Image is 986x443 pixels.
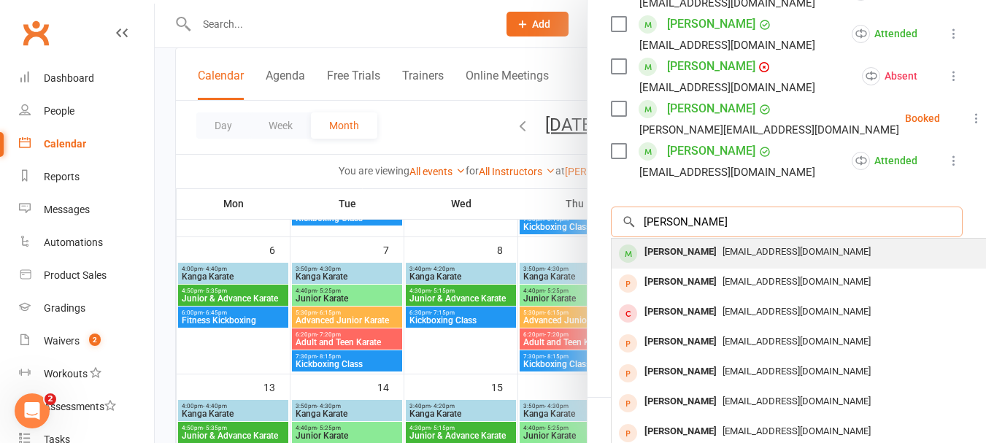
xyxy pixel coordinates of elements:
[44,105,74,117] div: People
[19,358,154,390] a: Workouts
[18,15,54,51] a: Clubworx
[667,12,755,36] a: [PERSON_NAME]
[639,391,723,412] div: [PERSON_NAME]
[19,226,154,259] a: Automations
[619,424,637,442] div: prospect
[619,334,637,353] div: prospect
[905,113,940,123] div: Booked
[19,161,154,193] a: Reports
[639,271,723,293] div: [PERSON_NAME]
[723,276,871,287] span: [EMAIL_ADDRESS][DOMAIN_NAME]
[19,259,154,292] a: Product Sales
[639,78,815,97] div: [EMAIL_ADDRESS][DOMAIN_NAME]
[611,207,963,237] input: Search to add attendees
[44,269,107,281] div: Product Sales
[44,302,85,314] div: Gradings
[619,364,637,382] div: prospect
[19,193,154,226] a: Messages
[19,62,154,95] a: Dashboard
[639,331,723,353] div: [PERSON_NAME]
[45,393,56,405] span: 2
[19,128,154,161] a: Calendar
[852,25,917,43] div: Attended
[639,242,723,263] div: [PERSON_NAME]
[15,393,50,428] iframe: Intercom live chat
[619,394,637,412] div: prospect
[19,325,154,358] a: Waivers 2
[862,67,917,85] div: Absent
[723,425,871,436] span: [EMAIL_ADDRESS][DOMAIN_NAME]
[44,171,80,182] div: Reports
[619,304,637,323] div: member
[639,120,899,139] div: [PERSON_NAME][EMAIL_ADDRESS][DOMAIN_NAME]
[639,163,815,182] div: [EMAIL_ADDRESS][DOMAIN_NAME]
[852,152,917,170] div: Attended
[19,95,154,128] a: People
[89,334,101,346] span: 2
[639,361,723,382] div: [PERSON_NAME]
[639,36,815,55] div: [EMAIL_ADDRESS][DOMAIN_NAME]
[723,246,871,257] span: [EMAIL_ADDRESS][DOMAIN_NAME]
[44,401,116,412] div: Assessments
[44,72,94,84] div: Dashboard
[44,204,90,215] div: Messages
[667,139,755,163] a: [PERSON_NAME]
[667,55,755,78] a: [PERSON_NAME]
[723,306,871,317] span: [EMAIL_ADDRESS][DOMAIN_NAME]
[639,421,723,442] div: [PERSON_NAME]
[639,301,723,323] div: [PERSON_NAME]
[619,274,637,293] div: prospect
[44,236,103,248] div: Automations
[44,335,80,347] div: Waivers
[619,244,637,263] div: member
[19,390,154,423] a: Assessments
[723,366,871,377] span: [EMAIL_ADDRESS][DOMAIN_NAME]
[667,97,755,120] a: [PERSON_NAME]
[723,396,871,407] span: [EMAIL_ADDRESS][DOMAIN_NAME]
[723,336,871,347] span: [EMAIL_ADDRESS][DOMAIN_NAME]
[44,138,86,150] div: Calendar
[19,292,154,325] a: Gradings
[44,368,88,380] div: Workouts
